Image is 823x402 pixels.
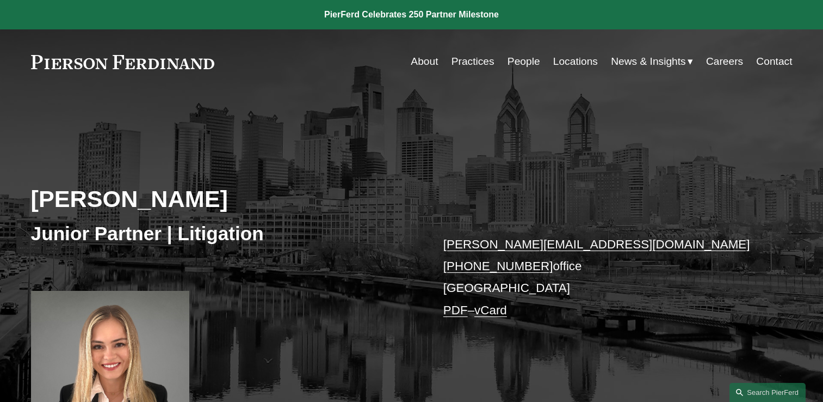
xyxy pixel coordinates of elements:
[31,222,412,246] h3: Junior Partner | Litigation
[451,51,494,72] a: Practices
[411,51,438,72] a: About
[611,51,693,72] a: folder dropdown
[443,237,750,251] a: [PERSON_NAME][EMAIL_ADDRESS][DOMAIN_NAME]
[443,234,760,321] p: office [GEOGRAPHIC_DATA] –
[508,51,540,72] a: People
[443,303,468,317] a: PDF
[729,383,806,402] a: Search this site
[553,51,598,72] a: Locations
[706,51,743,72] a: Careers
[443,259,553,273] a: [PHONE_NUMBER]
[31,185,412,213] h2: [PERSON_NAME]
[611,52,686,71] span: News & Insights
[756,51,792,72] a: Contact
[474,303,507,317] a: vCard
